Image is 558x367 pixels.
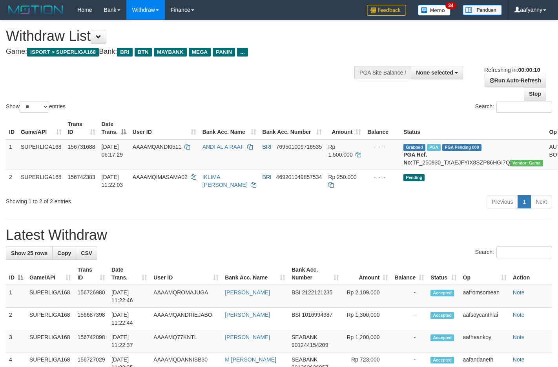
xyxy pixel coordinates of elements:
[513,312,525,318] a: Note
[460,263,510,285] th: Op: activate to sort column ascending
[524,87,546,100] a: Stop
[418,5,451,16] img: Button%20Memo.svg
[292,342,328,348] span: Copy 901244154209 to clipboard
[6,308,26,330] td: 2
[213,48,235,57] span: PANIN
[403,174,425,181] span: Pending
[108,263,150,285] th: Date Trans.: activate to sort column ascending
[117,48,132,57] span: BRI
[328,144,352,158] span: Rp 1.500.000
[416,69,453,76] span: None selected
[400,117,546,139] th: Status
[135,48,152,57] span: BTN
[108,308,150,330] td: [DATE] 11:22:44
[225,289,270,296] a: [PERSON_NAME]
[6,101,66,113] label: Show entries
[403,144,425,151] span: Grabbed
[6,194,227,205] div: Showing 1 to 2 of 2 entries
[74,308,108,330] td: 156687398
[6,4,66,16] img: MOTION_logo.png
[18,139,65,170] td: SUPERLIGA168
[26,263,74,285] th: Game/API: activate to sort column ascending
[484,67,540,73] span: Refreshing in:
[74,263,108,285] th: Trans ID: activate to sort column ascending
[342,285,392,308] td: Rp 2,109,000
[6,330,26,352] td: 3
[445,2,456,9] span: 34
[81,250,92,256] span: CSV
[6,285,26,308] td: 1
[487,195,518,208] a: Previous
[442,144,481,151] span: PGA Pending
[400,139,546,170] td: TF_250930_TXAEJFYIX8SZP86HGI7Q
[430,312,454,319] span: Accepted
[391,285,427,308] td: -
[391,308,427,330] td: -
[26,308,74,330] td: SUPERLIGA168
[328,174,356,180] span: Rp 250.000
[18,117,65,139] th: Game/API: activate to sort column ascending
[154,48,187,57] span: MAYBANK
[6,263,26,285] th: ID: activate to sort column descending
[57,250,71,256] span: Copy
[18,170,65,192] td: SUPERLIGA168
[391,330,427,352] td: -
[460,330,510,352] td: aafheankoy
[496,101,552,113] input: Search:
[6,48,364,56] h4: Game: Bank:
[150,308,222,330] td: AAAAMQANDRIEJABO
[292,289,301,296] span: BSI
[6,227,552,243] h1: Latest Withdraw
[65,117,98,139] th: Trans ID: activate to sort column ascending
[463,5,502,15] img: panduan.png
[102,144,123,158] span: [DATE] 06:17:29
[202,144,244,150] a: ANDI AL A RAAF
[485,74,546,87] a: Run Auto-Refresh
[76,246,97,260] a: CSV
[225,312,270,318] a: [PERSON_NAME]
[259,117,325,139] th: Bank Acc. Number: activate to sort column ascending
[102,174,123,188] span: [DATE] 11:22:03
[342,308,392,330] td: Rp 1,300,000
[133,174,188,180] span: AAAAMQIMASAMA02
[403,152,427,166] b: PGA Ref. No:
[411,66,463,79] button: None selected
[342,330,392,352] td: Rp 1,200,000
[150,285,222,308] td: AAAAMQROMAJUGA
[68,144,95,150] span: 156731688
[225,334,270,340] a: [PERSON_NAME]
[430,290,454,296] span: Accepted
[6,170,18,192] td: 2
[292,334,317,340] span: SEABANK
[189,48,211,57] span: MEGA
[6,246,53,260] a: Show 25 rows
[510,160,543,166] span: Vendor URL: https://trx31.1velocity.biz
[518,67,540,73] strong: 00:00:10
[276,144,322,150] span: Copy 769501009716535 to clipboard
[364,117,400,139] th: Balance
[150,330,222,352] td: AAAAMQ77KNTL
[276,174,322,180] span: Copy 469201049857534 to clipboard
[427,144,441,151] span: Marked by aafromsomean
[108,330,150,352] td: [DATE] 11:22:37
[133,144,182,150] span: AAAAMQANDI0511
[199,117,259,139] th: Bank Acc. Name: activate to sort column ascending
[225,356,276,363] a: M [PERSON_NAME]
[108,285,150,308] td: [DATE] 11:22:46
[391,263,427,285] th: Balance: activate to sort column ascending
[367,143,397,151] div: - - -
[367,173,397,181] div: - - -
[6,117,18,139] th: ID
[292,356,317,363] span: SEABANK
[237,48,248,57] span: ...
[26,285,74,308] td: SUPERLIGA168
[460,285,510,308] td: aafromsomean
[52,246,76,260] a: Copy
[430,334,454,341] span: Accepted
[302,289,332,296] span: Copy 2122121235 to clipboard
[74,285,108,308] td: 156726980
[427,263,460,285] th: Status: activate to sort column ascending
[6,139,18,170] td: 1
[263,144,272,150] span: BRI
[513,356,525,363] a: Note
